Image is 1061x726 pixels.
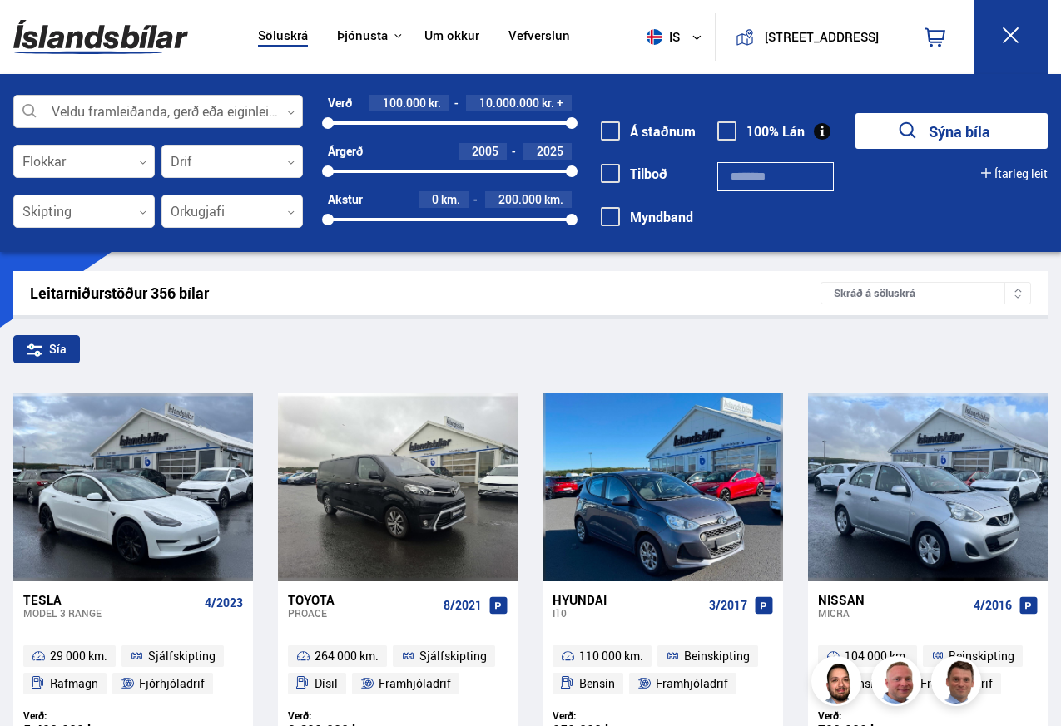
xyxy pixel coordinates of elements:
img: siFngHWaQ9KaOqBr.png [874,659,924,709]
span: km. [441,193,460,206]
span: is [640,29,682,45]
span: 29 000 km. [50,646,107,666]
span: 4/2016 [974,599,1012,612]
label: Tilboð [601,166,667,181]
span: km. [544,193,563,206]
button: Þjónusta [337,28,388,44]
div: Verð [328,96,352,110]
div: Verð: [818,709,928,722]
span: + [557,96,563,110]
span: 2025 [537,143,563,159]
div: i10 [553,607,702,619]
button: Sýna bíla [855,113,1048,149]
span: 0 [432,191,439,207]
span: 8/2021 [444,599,482,612]
div: Verð: [288,709,398,722]
span: Fjórhjóladrif [139,674,205,694]
div: Leitarniðurstöður 356 bílar [30,284,821,302]
span: Dísil [315,674,338,694]
label: 100% Lán [717,124,805,139]
div: Akstur [328,193,363,206]
div: Tesla [23,592,198,607]
span: Beinskipting [684,646,750,666]
button: Ítarleg leit [981,167,1048,180]
span: Rafmagn [50,674,98,694]
img: svg+xml;base64,PHN2ZyB4bWxucz0iaHR0cDovL3d3dy53My5vcmcvMjAwMC9zdmciIHdpZHRoPSI1MTIiIGhlaWdodD0iNT... [647,29,662,45]
label: Myndband [601,210,693,225]
button: [STREET_ADDRESS] [761,30,883,44]
img: G0Ugv5HjCgRt.svg [13,10,188,64]
img: nhp88E3Fdnt1Opn2.png [814,659,864,709]
span: Beinskipting [949,646,1014,666]
label: Á staðnum [601,124,696,139]
div: Árgerð [328,145,363,158]
div: Toyota [288,592,437,607]
img: FbJEzSuNWCJXmdc-.webp [934,659,984,709]
span: Framhjóladrif [379,674,451,694]
a: Um okkur [424,28,479,46]
a: [STREET_ADDRESS] [725,13,895,61]
span: 104 000 km. [845,646,909,666]
span: 110 000 km. [579,646,643,666]
div: Nissan [818,592,967,607]
span: 200.000 [498,191,542,207]
span: Sjálfskipting [419,646,487,666]
span: 100.000 [383,95,426,111]
span: 264 000 km. [315,646,379,666]
span: 4/2023 [205,596,243,610]
span: Framhjóladrif [656,674,728,694]
div: Proace [288,607,437,619]
a: Vefverslun [508,28,570,46]
span: Bensín [579,674,615,694]
span: kr. [429,96,441,110]
div: Model 3 RANGE [23,607,198,619]
span: Sjálfskipting [148,646,216,666]
div: Skráð á söluskrá [821,282,1031,304]
div: Verð: [553,709,662,722]
span: 3/2017 [709,599,747,612]
button: Opna LiveChat spjallviðmót [13,7,63,57]
div: Verð: [23,709,133,722]
span: kr. [542,96,554,110]
a: Söluskrá [258,28,308,46]
div: Hyundai [553,592,702,607]
span: 2005 [472,143,498,159]
div: Sía [13,335,80,363]
button: is [640,12,715,62]
span: 10.000.000 [479,95,539,111]
div: Micra [818,607,967,619]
